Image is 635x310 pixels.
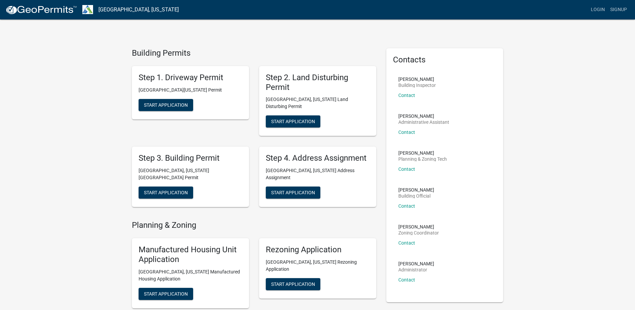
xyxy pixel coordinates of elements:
button: Start Application [139,99,193,111]
span: Start Application [144,291,188,296]
a: Contact [398,240,415,246]
h5: Step 1. Driveway Permit [139,73,242,83]
h5: Contacts [393,55,497,65]
p: [PERSON_NAME] [398,188,434,192]
p: Administrative Assistant [398,120,449,124]
p: [PERSON_NAME] [398,261,434,266]
p: [PERSON_NAME] [398,151,447,155]
p: Zoning Coordinator [398,230,439,235]
p: Administrator [398,267,434,272]
span: Start Application [271,281,315,287]
a: Contact [398,166,415,172]
p: [GEOGRAPHIC_DATA], [US_STATE] Address Assignment [266,167,370,181]
button: Start Application [139,288,193,300]
a: Login [588,3,608,16]
h5: Step 3. Building Permit [139,153,242,163]
p: [PERSON_NAME] [398,77,436,82]
p: Building Inspector [398,83,436,88]
p: [PERSON_NAME] [398,224,439,229]
p: Building Official [398,194,434,198]
span: Start Application [271,119,315,124]
p: Planning & Zoning Tech [398,157,447,161]
h5: Step 2. Land Disturbing Permit [266,73,370,92]
h5: Step 4. Address Assignment [266,153,370,163]
img: Troup County, Georgia [82,5,93,14]
span: Start Application [144,102,188,107]
a: [GEOGRAPHIC_DATA], [US_STATE] [98,4,179,15]
p: [GEOGRAPHIC_DATA], [US_STATE] Land Disturbing Permit [266,96,370,110]
h5: Manufactured Housing Unit Application [139,245,242,264]
p: [GEOGRAPHIC_DATA][US_STATE] Permit [139,87,242,94]
p: [GEOGRAPHIC_DATA], [US_STATE] Rezoning Application [266,259,370,273]
button: Start Application [266,278,320,290]
a: Contact [398,130,415,135]
h5: Rezoning Application [266,245,370,255]
p: [PERSON_NAME] [398,114,449,118]
button: Start Application [266,115,320,127]
h4: Planning & Zoning [132,220,376,230]
button: Start Application [266,187,320,199]
span: Start Application [271,190,315,195]
a: Contact [398,93,415,98]
span: Start Application [144,190,188,195]
h4: Building Permits [132,48,376,58]
p: [GEOGRAPHIC_DATA], [US_STATE][GEOGRAPHIC_DATA] Permit [139,167,242,181]
button: Start Application [139,187,193,199]
a: Contact [398,203,415,209]
p: [GEOGRAPHIC_DATA], [US_STATE] Manufactured Housing Application [139,268,242,282]
a: Contact [398,277,415,282]
a: Signup [608,3,630,16]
